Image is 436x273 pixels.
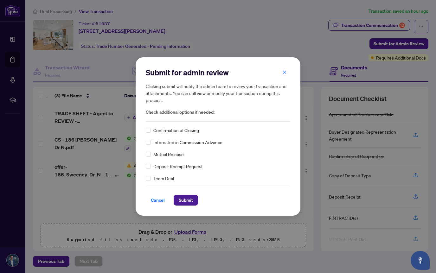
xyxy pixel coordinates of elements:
[179,195,193,205] span: Submit
[153,175,174,182] span: Team Deal
[174,195,198,206] button: Submit
[153,151,184,158] span: Mutual Release
[146,109,290,116] span: Check additional options if needed:
[146,67,290,78] h2: Submit for admin review
[411,251,430,270] button: Open asap
[146,83,290,104] h5: Clicking submit will notify the admin team to review your transaction and attachments. You can st...
[282,70,287,74] span: close
[146,195,170,206] button: Cancel
[151,195,165,205] span: Cancel
[153,163,203,170] span: Deposit Receipt Request
[153,127,199,134] span: Confirmation of Closing
[153,139,222,146] span: Interested in Commission Advance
